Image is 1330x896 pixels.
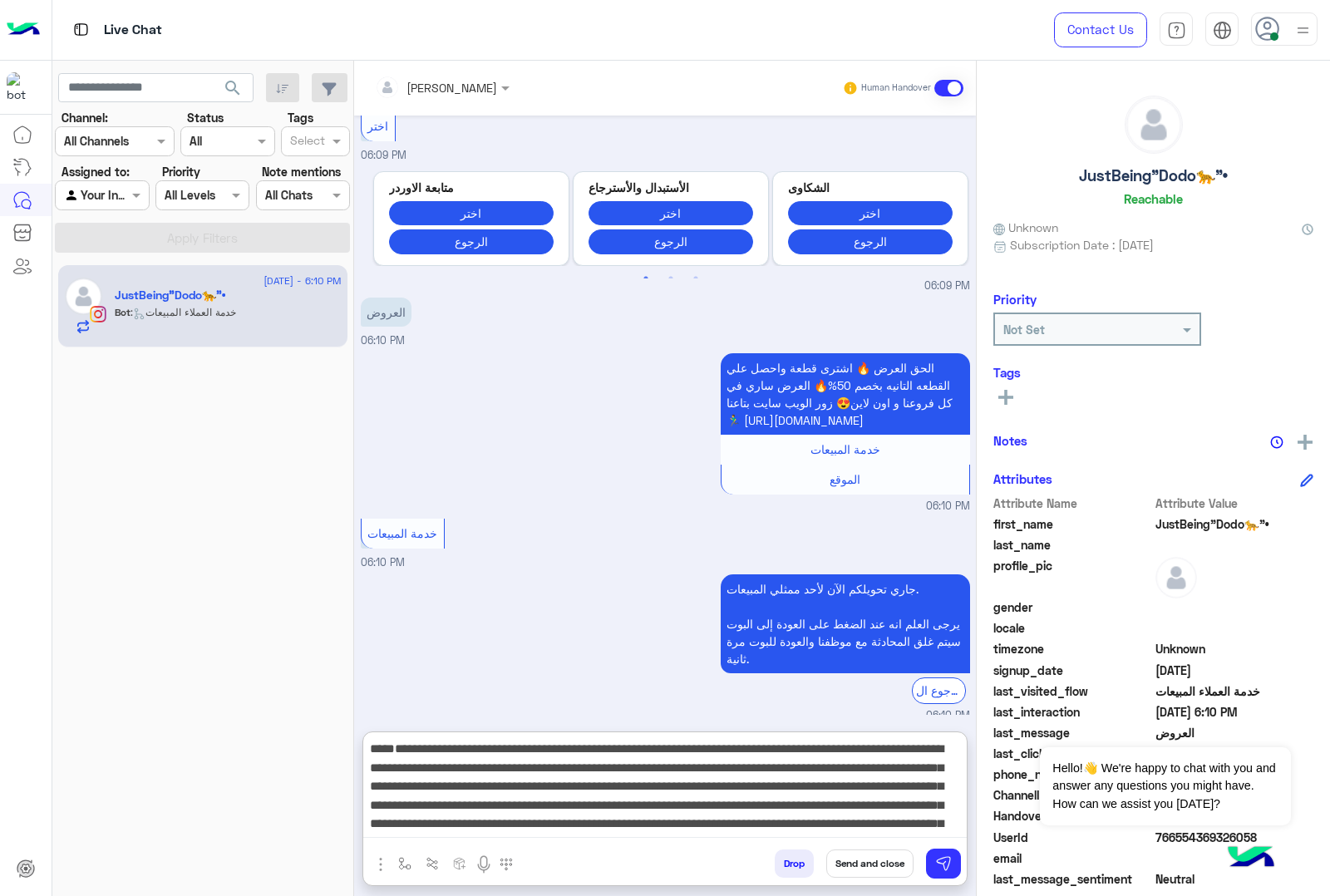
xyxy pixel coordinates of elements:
span: 06:09 PM [361,149,406,161]
p: 16/9/2025, 6:10 PM [361,298,411,327]
p: متابعة الاوردر [389,179,554,196]
span: Unknown [993,219,1058,236]
img: send attachment [371,854,391,874]
span: خدمة المبيعات [810,442,880,456]
img: make a call [500,858,513,871]
span: ChannelId [993,786,1152,804]
img: add [1298,435,1313,450]
button: 2 of 2 [663,270,679,287]
img: defaultAdmin.png [65,278,102,315]
h6: Attributes [993,471,1052,486]
p: 16/9/2025, 6:10 PM [721,353,970,435]
span: خدمة المبيعات [367,526,437,540]
span: Bot [115,306,131,318]
img: defaultAdmin.png [1155,557,1197,598]
button: الرجوع [788,229,953,254]
span: خدمة العملاء المبيعات [1155,682,1314,700]
small: Human Handover [861,81,931,95]
img: select flow [398,857,411,870]
span: null [1155,619,1314,637]
label: Assigned to: [62,163,130,180]
img: Instagram [90,306,106,322]
button: Trigger scenario [419,849,446,877]
span: HandoverOn [993,807,1152,825]
span: 06:10 PM [361,556,405,569]
button: search [213,73,254,109]
div: الرجوع ال Bot [912,677,966,703]
span: 06:10 PM [926,499,970,514]
img: send voice note [474,854,494,874]
img: Logo [7,12,40,47]
h6: Priority [993,292,1037,307]
span: الحق العرض 🔥 اشترى قطعة واحصل علي القطعه التانيه بخصم 50%🔥 العرض ساري في كل فروعنا و اون لاين😍 زو... [727,361,953,427]
span: timezone [993,640,1152,657]
span: null [1155,598,1314,616]
span: Attribute Value [1155,495,1314,512]
span: Hello!👋 We're happy to chat with you and answer any questions you might have. How can we assist y... [1040,747,1290,825]
span: UserId [993,829,1152,846]
p: 16/9/2025, 6:10 PM [721,574,970,673]
h6: Notes [993,433,1027,448]
label: Tags [288,109,313,126]
p: Live Chat [104,19,162,42]
img: send message [935,855,952,872]
img: defaultAdmin.png [1126,96,1182,153]
span: 06:10 PM [361,334,405,347]
label: Priority [162,163,200,180]
a: Contact Us [1054,12,1147,47]
span: phone_number [993,766,1152,783]
button: create order [446,849,474,877]
span: 06:10 PM [926,708,970,724]
img: profile [1293,20,1313,41]
span: اختر [367,119,388,133]
button: Apply Filters [55,223,350,253]
span: last_interaction [993,703,1152,721]
span: last_clicked_button [993,745,1152,762]
p: الأستبدال والأسترجاع [589,179,753,196]
span: 0 [1155,870,1314,888]
a: tab [1160,12,1193,47]
span: last_name [993,536,1152,554]
span: Unknown [1155,640,1314,657]
span: JustBeing”Dodo🐆”• [1155,515,1314,533]
span: last_visited_flow [993,682,1152,700]
span: last_message [993,724,1152,741]
span: profile_pic [993,557,1152,595]
p: الشكاوى [788,179,953,196]
img: 713415422032625 [7,72,37,102]
button: Drop [775,849,814,878]
img: create order [453,857,466,870]
label: Channel: [62,109,108,126]
span: Subscription Date : [DATE] [1010,236,1154,254]
button: 3 of 2 [687,270,704,287]
span: email [993,849,1152,867]
span: signup_date [993,662,1152,679]
img: tab [71,19,91,40]
span: last_message_sentiment [993,870,1152,888]
label: Status [187,109,224,126]
h5: JustBeing”Dodo🐆”• [115,288,225,303]
img: tab [1167,21,1186,40]
button: select flow [392,849,419,877]
button: الرجوع [589,229,753,254]
h6: Tags [993,365,1313,380]
span: locale [993,619,1152,637]
span: Attribute Name [993,495,1152,512]
img: notes [1270,436,1283,449]
span: 2025-09-16T15:07:04.604Z [1155,662,1314,679]
span: first_name [993,515,1152,533]
span: : خدمة العملاء المبيعات [131,306,236,318]
span: search [223,78,243,98]
h5: JustBeing”Dodo🐆”• [1079,166,1228,185]
div: Select [288,131,325,153]
button: Send and close [826,849,914,878]
button: اختر [589,201,753,225]
button: 1 of 2 [638,270,654,287]
span: 2025-09-16T15:10:26.665Z [1155,703,1314,721]
h6: Reachable [1124,191,1183,206]
button: اختر [389,201,554,225]
span: null [1155,849,1314,867]
span: 766554369326058 [1155,829,1314,846]
span: الموقع [830,472,860,486]
img: Trigger scenario [426,857,439,870]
